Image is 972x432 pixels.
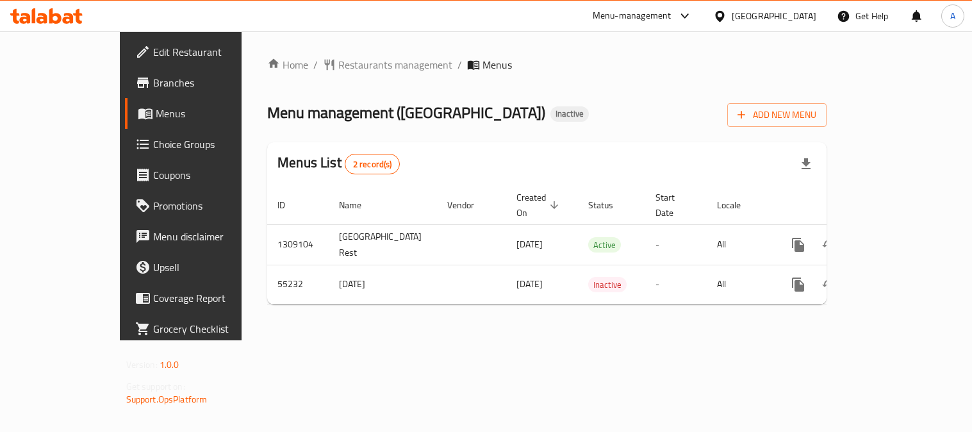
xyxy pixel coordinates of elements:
[153,321,272,336] span: Grocery Checklist
[457,57,462,72] li: /
[160,356,179,373] span: 1.0.0
[125,221,282,252] a: Menu disclaimer
[655,190,691,220] span: Start Date
[645,265,707,304] td: -
[153,167,272,183] span: Coupons
[153,290,272,306] span: Coverage Report
[329,224,437,265] td: [GEOGRAPHIC_DATA] Rest
[267,57,308,72] a: Home
[727,103,827,127] button: Add New Menu
[277,153,400,174] h2: Menus List
[153,44,272,60] span: Edit Restaurant
[345,154,400,174] div: Total records count
[550,106,589,122] div: Inactive
[732,9,816,23] div: [GEOGRAPHIC_DATA]
[125,190,282,221] a: Promotions
[125,67,282,98] a: Branches
[783,229,814,260] button: more
[153,137,272,152] span: Choice Groups
[125,160,282,190] a: Coupons
[153,260,272,275] span: Upsell
[125,129,282,160] a: Choice Groups
[550,108,589,119] span: Inactive
[814,229,844,260] button: Change Status
[791,149,821,179] div: Export file
[126,378,185,395] span: Get support on:
[125,37,282,67] a: Edit Restaurant
[588,238,621,253] span: Active
[125,98,282,129] a: Menus
[447,197,491,213] span: Vendor
[783,269,814,300] button: more
[277,197,302,213] span: ID
[717,197,757,213] span: Locale
[773,186,916,225] th: Actions
[313,57,318,72] li: /
[125,313,282,344] a: Grocery Checklist
[126,391,208,408] a: Support.OpsPlatform
[267,98,545,127] span: Menu management ( [GEOGRAPHIC_DATA] )
[126,356,158,373] span: Version:
[323,57,452,72] a: Restaurants management
[125,252,282,283] a: Upsell
[345,158,400,170] span: 2 record(s)
[267,186,916,304] table: enhanced table
[516,236,543,253] span: [DATE]
[338,57,452,72] span: Restaurants management
[153,229,272,244] span: Menu disclaimer
[814,269,844,300] button: Change Status
[482,57,512,72] span: Menus
[737,107,816,123] span: Add New Menu
[339,197,378,213] span: Name
[707,224,773,265] td: All
[153,198,272,213] span: Promotions
[645,224,707,265] td: -
[588,197,630,213] span: Status
[267,224,329,265] td: 1309104
[156,106,272,121] span: Menus
[267,57,827,72] nav: breadcrumb
[267,265,329,304] td: 55232
[125,283,282,313] a: Coverage Report
[153,75,272,90] span: Branches
[707,265,773,304] td: All
[588,237,621,253] div: Active
[329,265,437,304] td: [DATE]
[593,8,671,24] div: Menu-management
[516,276,543,292] span: [DATE]
[516,190,563,220] span: Created On
[588,278,627,292] span: Inactive
[950,9,955,23] span: A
